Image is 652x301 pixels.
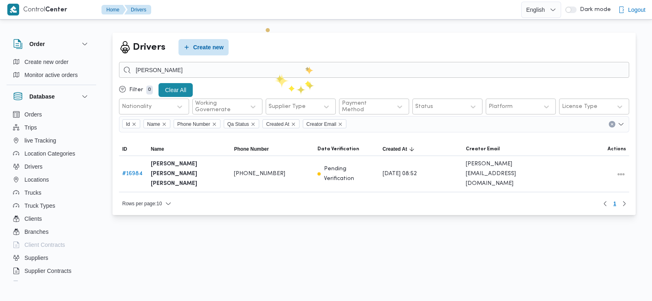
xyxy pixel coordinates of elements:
[24,201,55,211] span: Truck Types
[10,121,93,134] button: Trips
[562,103,597,110] div: License Type
[291,122,296,127] button: Remove Created At from selection in this group
[338,122,343,127] button: Remove Creator Email from selection in this group
[324,164,376,184] p: Pending Verification
[24,214,42,224] span: Clients
[151,146,164,152] span: Name
[195,100,242,113] div: Working Governerate
[466,146,500,152] span: Creator Email
[119,62,629,78] input: Search...
[383,169,417,179] span: [DATE] 08:52
[24,70,78,80] span: Monitor active orders
[608,146,626,152] span: Actions
[8,268,34,293] iframe: chat widget
[7,4,19,15] img: X8yXhbKr1z7QwAAAABJRU5ErkJggg==
[10,173,93,186] button: Locations
[600,199,610,209] button: Previous page
[132,122,137,127] button: Remove Id from selection in this group
[306,120,336,129] span: Creator Email
[24,175,49,185] span: Locations
[147,120,160,129] span: Name
[133,40,165,55] h2: Drivers
[628,5,645,15] span: Logout
[129,87,143,93] p: Filter
[124,5,151,15] button: Drivers
[24,188,41,198] span: Trucks
[212,122,217,127] button: Remove Phone Number from selection in this group
[251,122,256,127] button: Remove Qa Status from selection in this group
[7,55,96,85] div: Order
[177,120,210,129] span: Phone Number
[24,162,42,171] span: Drivers
[616,169,626,179] button: All actions
[159,83,193,97] button: Clear All
[122,103,152,110] div: Nationality
[10,251,93,264] button: Suppliers
[162,122,167,127] button: Remove Name from selection in this group
[10,147,93,160] button: Location Categories
[13,92,90,101] button: Database
[24,279,45,289] span: Devices
[266,120,289,129] span: Created At
[618,121,624,127] button: Open list of options
[10,160,93,173] button: Drivers
[24,136,56,145] span: live Tracking
[342,100,388,113] div: Payment Method
[143,119,170,128] span: Name
[119,143,148,156] button: ID
[45,7,67,13] b: Center
[24,110,42,119] span: Orders
[10,199,93,212] button: Truck Types
[10,238,93,251] button: Client Contracts
[224,119,259,128] span: Qa Status
[610,199,619,209] button: Page 1 of 1
[10,134,93,147] button: live Tracking
[10,186,93,199] button: Trucks
[10,277,93,290] button: Devices
[489,103,513,110] div: Platform
[317,146,359,152] span: Data Verification
[619,199,629,209] button: Next page
[7,108,96,284] div: Database
[234,146,269,152] span: Phone Number
[24,266,71,276] span: Supplier Contracts
[24,240,65,250] span: Client Contracts
[10,212,93,225] button: Clients
[13,39,90,49] button: Order
[29,39,45,49] h3: Order
[269,103,306,110] div: Supplier Type
[10,108,93,121] button: Orders
[29,92,55,101] h3: Database
[609,121,615,127] button: Clear input
[119,199,175,209] button: Rows per page:10
[466,159,542,189] span: [PERSON_NAME][EMAIL_ADDRESS][DOMAIN_NAME]
[383,146,407,152] span: Created At; Sorted in descending order
[151,159,227,189] b: [PERSON_NAME] [PERSON_NAME] [PERSON_NAME]
[146,86,153,94] p: 0
[231,143,314,156] button: Phone Number
[227,120,249,129] span: Qa Status
[24,149,75,158] span: Location Categories
[174,119,220,128] span: Phone Number
[415,103,433,110] div: Status
[122,146,127,152] span: ID
[262,119,300,128] span: Created At
[101,5,126,15] button: Home
[10,264,93,277] button: Supplier Contracts
[193,42,224,52] span: Create new
[234,169,285,179] span: [PHONE_NUMBER]
[24,227,48,237] span: Branches
[10,225,93,238] button: Branches
[122,199,162,209] span: Rows per page : 10
[24,253,48,263] span: Suppliers
[409,146,415,152] svg: Sorted in descending order
[10,55,93,68] button: Create new order
[122,171,143,176] a: #16984
[122,119,140,128] span: Id
[126,120,130,129] span: Id
[178,39,229,55] button: Create new
[303,119,346,128] span: Creator Email
[613,199,616,209] span: 1
[24,57,68,67] span: Create new order
[10,68,93,81] button: Monitor active orders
